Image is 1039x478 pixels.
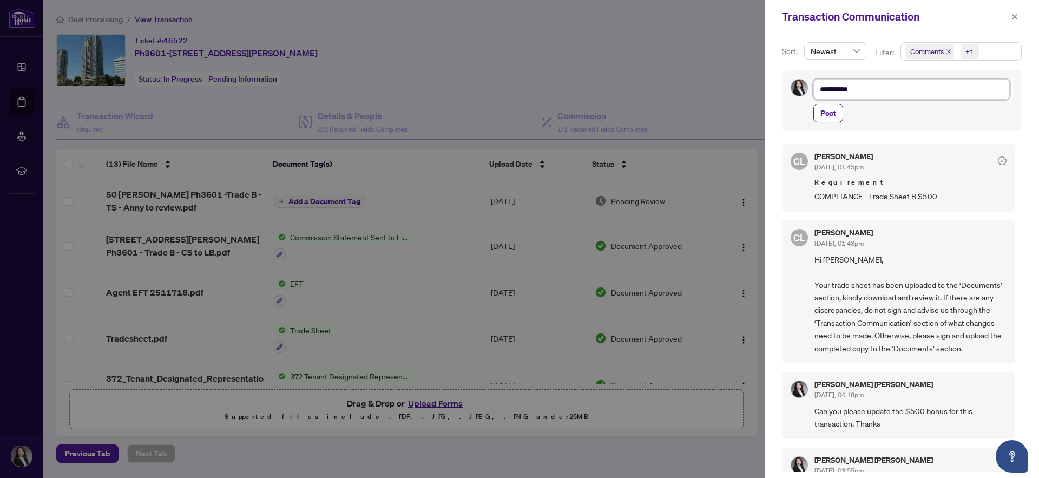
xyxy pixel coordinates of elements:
span: Hi [PERSON_NAME], Your trade sheet has been uploaded to the ‘Documents’ section, kindly download ... [814,253,1007,355]
span: Comments [910,46,944,57]
span: close [1011,13,1018,21]
span: close [946,49,951,54]
p: Filter: [875,47,896,58]
span: Post [820,104,836,122]
p: Sort: [782,45,800,57]
span: Can you please update the $500 bonus for this transaction. Thanks [814,405,1007,430]
h5: [PERSON_NAME] [PERSON_NAME] [814,381,933,388]
span: [DATE], 04:18pm [814,391,864,399]
span: Requirement [814,177,1007,188]
button: Open asap [996,440,1028,473]
span: Comments [905,44,954,59]
img: Profile Icon [791,381,807,397]
span: [DATE], 01:43pm [814,239,864,247]
h5: [PERSON_NAME] [PERSON_NAME] [814,456,933,464]
h5: [PERSON_NAME] [814,229,873,237]
button: Post [813,104,843,122]
span: [DATE], 03:55pm [814,467,864,475]
span: Newest [811,43,860,59]
span: COMPLIANCE - Trade Sheet B $500 [814,190,1007,202]
img: Profile Icon [791,457,807,473]
img: Profile Icon [791,80,807,96]
div: +1 [965,46,974,57]
h5: [PERSON_NAME] [814,153,873,160]
span: [DATE], 01:45pm [814,163,864,171]
span: check-circle [998,156,1007,165]
div: Transaction Communication [782,9,1008,25]
span: CL [793,230,805,245]
span: CL [793,154,805,169]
